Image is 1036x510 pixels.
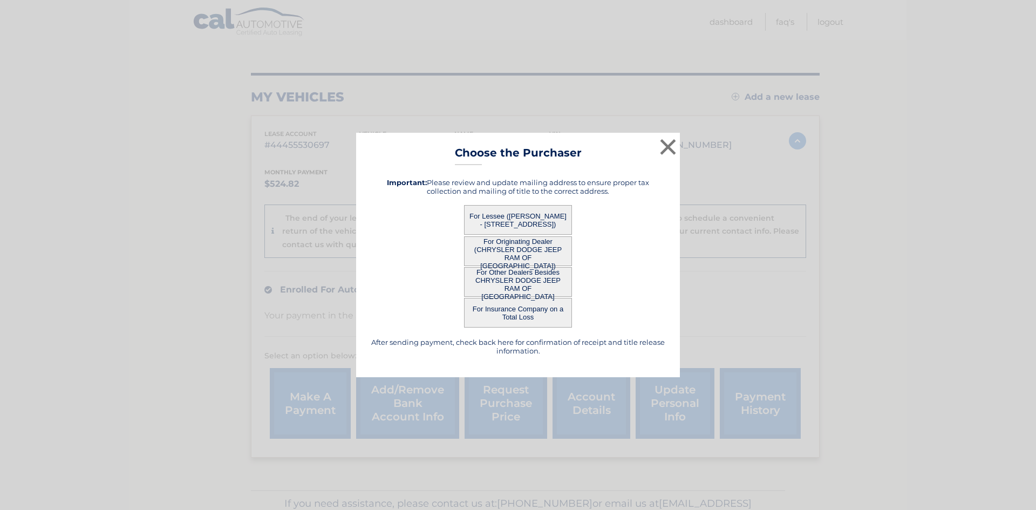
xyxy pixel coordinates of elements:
[370,178,666,195] h5: Please review and update mailing address to ensure proper tax collection and mailing of title to ...
[464,298,572,328] button: For Insurance Company on a Total Loss
[464,205,572,235] button: For Lessee ([PERSON_NAME] - [STREET_ADDRESS])
[387,178,427,187] strong: Important:
[464,267,572,297] button: For Other Dealers Besides CHRYSLER DODGE JEEP RAM OF [GEOGRAPHIC_DATA]
[657,136,679,158] button: ×
[370,338,666,355] h5: After sending payment, check back here for confirmation of receipt and title release information.
[455,146,582,165] h3: Choose the Purchaser
[464,236,572,266] button: For Originating Dealer (CHRYSLER DODGE JEEP RAM OF [GEOGRAPHIC_DATA])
